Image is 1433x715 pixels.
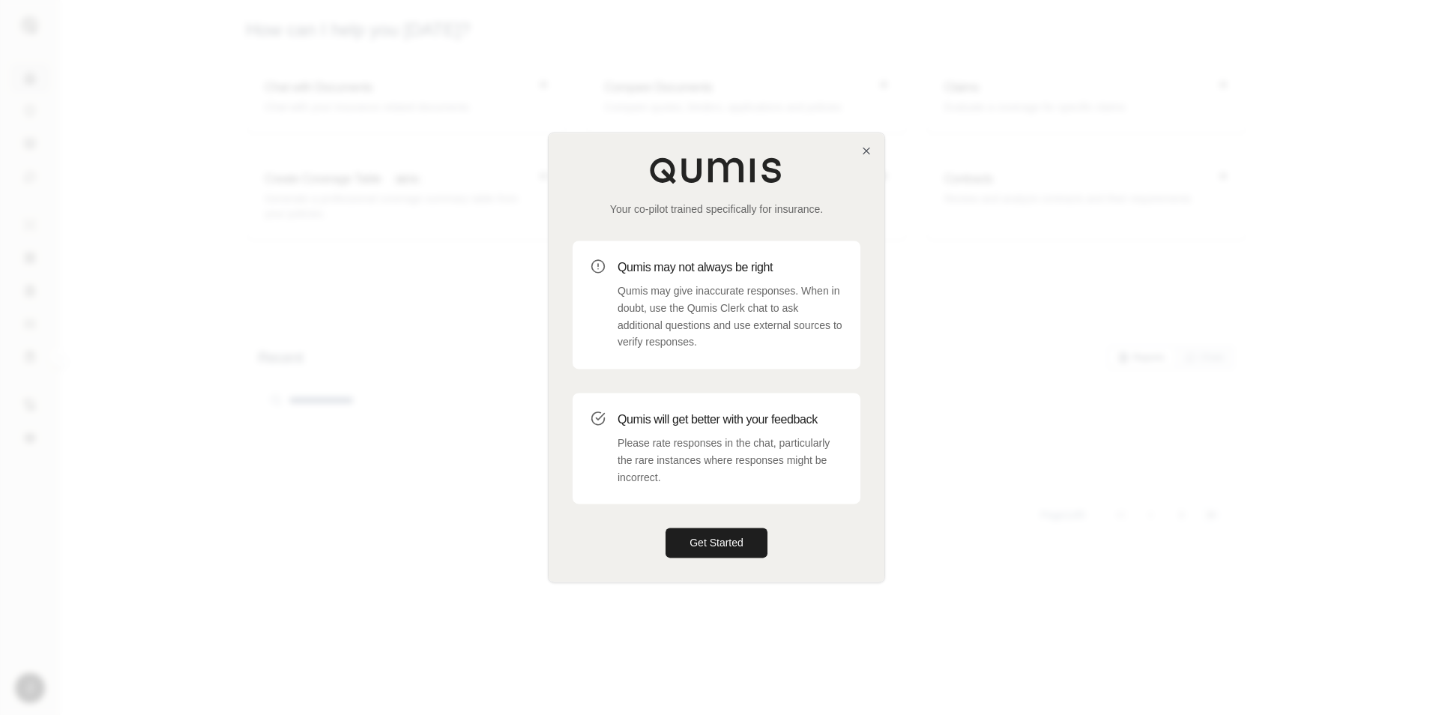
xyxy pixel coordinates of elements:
[618,435,842,486] p: Please rate responses in the chat, particularly the rare instances where responses might be incor...
[618,259,842,277] h3: Qumis may not always be right
[649,157,784,184] img: Qumis Logo
[618,283,842,351] p: Qumis may give inaccurate responses. When in doubt, use the Qumis Clerk chat to ask additional qu...
[618,411,842,429] h3: Qumis will get better with your feedback
[573,202,860,217] p: Your co-pilot trained specifically for insurance.
[666,528,767,558] button: Get Started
